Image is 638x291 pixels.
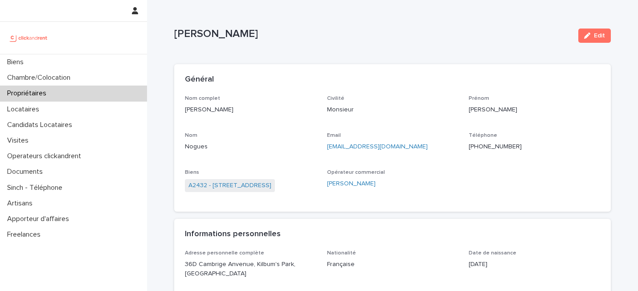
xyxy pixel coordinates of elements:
a: [EMAIL_ADDRESS][DOMAIN_NAME] [327,143,428,150]
span: Edit [594,33,605,39]
p: [PERSON_NAME] [469,105,600,115]
p: [DATE] [469,260,600,269]
p: Nogues [185,142,316,152]
p: 36D Cambrige Anvenue, Kilbum's Park, [GEOGRAPHIC_DATA] [185,260,316,279]
span: Biens [185,170,199,175]
p: Française [327,260,458,269]
span: Nom [185,133,197,138]
button: Edit [578,29,611,43]
p: Freelances [4,230,48,239]
p: Documents [4,168,50,176]
span: Nationalité [327,250,356,256]
span: Prénom [469,96,489,101]
span: Téléphone [469,133,497,138]
span: Date de naissance [469,250,516,256]
span: Opérateur commercial [327,170,385,175]
p: Visites [4,136,36,145]
h2: Informations personnelles [185,230,281,239]
span: Nom complet [185,96,220,101]
p: Locataires [4,105,46,114]
p: Apporteur d'affaires [4,215,76,223]
p: Biens [4,58,31,66]
span: Email [327,133,341,138]
p: Chambre/Colocation [4,74,78,82]
p: [PERSON_NAME] [174,28,571,41]
p: [PERSON_NAME] [185,105,316,115]
p: Candidats Locataires [4,121,79,129]
p: Artisans [4,199,40,208]
p: Propriétaires [4,89,53,98]
p: [PHONE_NUMBER] [469,142,600,152]
a: A2432 - [STREET_ADDRESS] [188,181,271,190]
a: [PERSON_NAME] [327,179,376,189]
span: Adresse personnelle complète [185,250,264,256]
p: Monsieur [327,105,458,115]
p: Sinch - Téléphone [4,184,70,192]
span: Civilité [327,96,344,101]
p: Operateurs clickandrent [4,152,88,160]
img: UCB0brd3T0yccxBKYDjQ [7,29,50,47]
h2: Général [185,75,214,85]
